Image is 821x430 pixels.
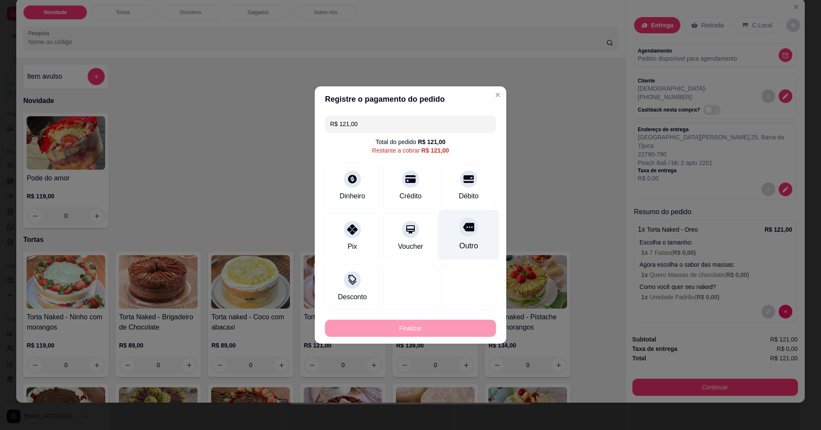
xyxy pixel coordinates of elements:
header: Registre o pagamento do pedido [315,86,506,112]
div: Voucher [398,242,423,252]
div: R$ 121,00 [421,146,449,155]
input: Ex.: hambúrguer de cordeiro [330,115,491,133]
div: Outro [459,240,478,251]
button: Close [491,88,505,102]
div: Pix [348,242,357,252]
div: Crédito [399,191,422,201]
div: Desconto [338,292,367,302]
div: Débito [459,191,478,201]
div: Restante a cobrar [372,146,449,155]
div: Dinheiro [340,191,365,201]
div: Total do pedido [375,138,446,146]
div: R$ 121,00 [418,138,446,146]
